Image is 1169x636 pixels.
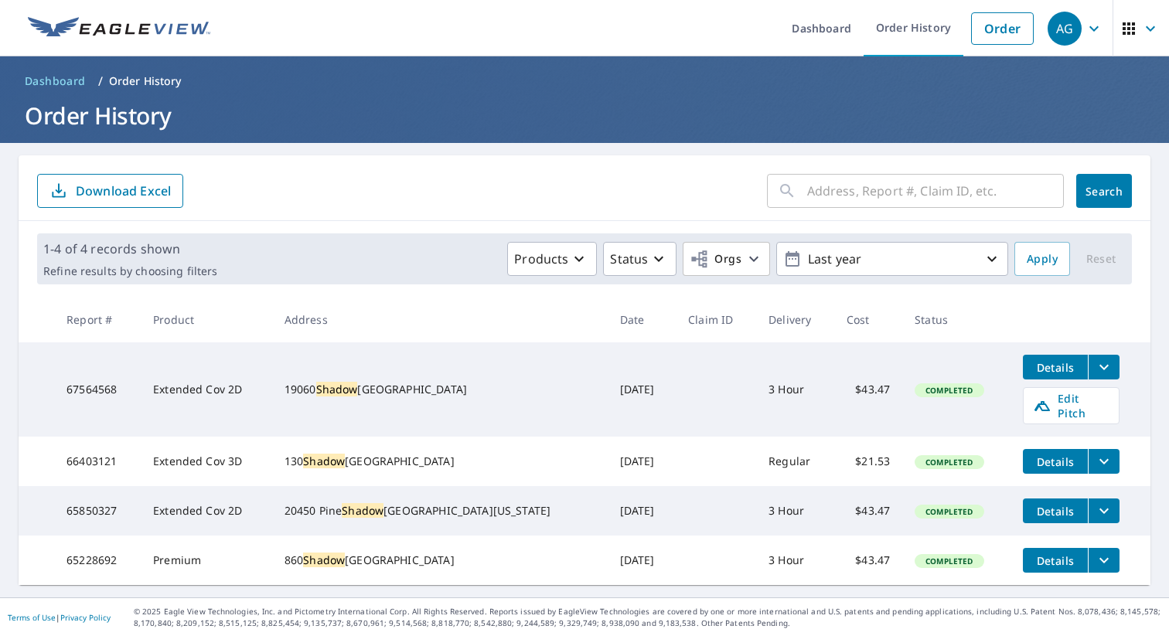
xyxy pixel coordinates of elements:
td: Premium [141,536,272,585]
img: EV Logo [28,17,210,40]
mark: Shadow [303,454,345,468]
p: Products [514,250,568,268]
a: Order [971,12,1034,45]
td: $43.47 [834,536,903,585]
td: [DATE] [608,437,677,486]
button: Products [507,242,597,276]
span: Completed [916,385,982,396]
td: Extended Cov 3D [141,437,272,486]
td: [DATE] [608,536,677,585]
div: 19060 [GEOGRAPHIC_DATA] [285,382,595,397]
div: 130 [GEOGRAPHIC_DATA] [285,454,595,469]
span: Completed [916,457,982,468]
th: Address [272,297,608,342]
button: filesDropdownBtn-67564568 [1088,355,1120,379]
button: filesDropdownBtn-65850327 [1088,498,1120,523]
p: Order History [109,73,182,89]
td: 3 Hour [756,486,833,536]
p: Download Excel [76,182,171,199]
mark: Shadow [303,553,345,567]
th: Cost [834,297,903,342]
button: detailsBtn-66403121 [1023,449,1088,474]
td: Extended Cov 2D [141,486,272,536]
button: Status [603,242,677,276]
td: Regular [756,437,833,486]
p: | [8,613,111,622]
th: Claim ID [676,297,756,342]
td: [DATE] [608,342,677,437]
button: detailsBtn-67564568 [1023,355,1088,379]
td: 3 Hour [756,342,833,437]
div: AG [1048,12,1082,46]
button: Search [1076,174,1132,208]
button: filesDropdownBtn-65228692 [1088,548,1120,573]
th: Delivery [756,297,833,342]
td: 65850327 [54,486,141,536]
span: Apply [1027,250,1058,269]
li: / [98,72,103,90]
a: Dashboard [19,69,92,94]
mark: Shadow [342,503,383,518]
span: Dashboard [25,73,86,89]
button: filesDropdownBtn-66403121 [1088,449,1120,474]
span: Search [1089,184,1120,199]
td: $43.47 [834,342,903,437]
a: Privacy Policy [60,612,111,623]
input: Address, Report #, Claim ID, etc. [807,169,1064,213]
nav: breadcrumb [19,69,1150,94]
span: Details [1032,360,1079,375]
th: Date [608,297,677,342]
td: 65228692 [54,536,141,585]
p: Last year [802,246,983,273]
button: Download Excel [37,174,183,208]
p: Status [610,250,648,268]
th: Product [141,297,272,342]
button: detailsBtn-65850327 [1023,498,1088,523]
span: Completed [916,506,982,517]
div: 20450 Pine [GEOGRAPHIC_DATA][US_STATE] [285,503,595,519]
button: Apply [1014,242,1070,276]
mark: Shadow [316,382,358,396]
button: Last year [776,242,1008,276]
td: 66403121 [54,437,141,486]
td: $43.47 [834,486,903,536]
button: detailsBtn-65228692 [1023,548,1088,573]
button: Orgs [683,242,770,276]
td: 3 Hour [756,536,833,585]
span: Details [1032,504,1079,519]
span: Completed [916,556,982,566]
th: Report # [54,297,141,342]
span: Details [1032,553,1079,568]
th: Status [902,297,1011,342]
div: 860 [GEOGRAPHIC_DATA] [285,553,595,568]
span: Orgs [690,250,741,269]
td: [DATE] [608,486,677,536]
p: Refine results by choosing filters [43,264,217,278]
a: Edit Pitch [1023,387,1120,424]
td: Extended Cov 2D [141,342,272,437]
td: 67564568 [54,342,141,437]
a: Terms of Use [8,612,56,623]
span: Details [1032,454,1079,469]
span: Edit Pitch [1033,391,1109,420]
h1: Order History [19,100,1150,131]
p: © 2025 Eagle View Technologies, Inc. and Pictometry International Corp. All Rights Reserved. Repo... [134,606,1161,629]
p: 1-4 of 4 records shown [43,240,217,258]
td: $21.53 [834,437,903,486]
